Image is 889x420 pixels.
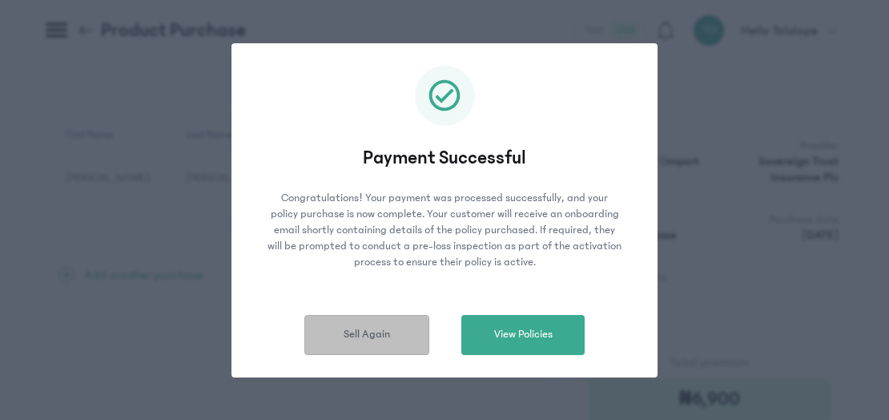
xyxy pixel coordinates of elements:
[304,315,429,355] button: Sell Again
[254,190,635,270] p: Congratulations! Your payment was processed successfully, and your policy purchase is now complet...
[344,326,390,343] span: Sell Again
[461,315,585,355] button: View Policies
[254,145,635,171] p: Payment Successful
[494,326,553,343] span: View Policies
